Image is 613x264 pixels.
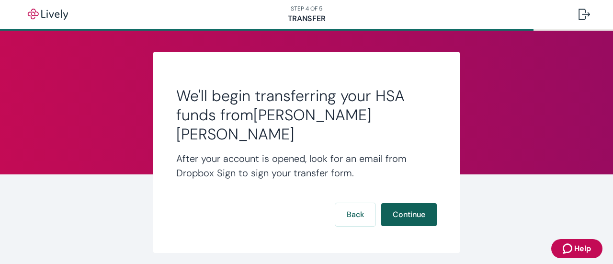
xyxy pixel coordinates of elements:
button: Continue [381,203,437,226]
button: Log out [571,3,598,26]
h4: After your account is opened, look for an email from Dropbox Sign to sign your transfer form. [176,151,437,180]
span: Help [574,243,591,254]
img: Lively [21,9,75,20]
button: Back [335,203,375,226]
button: Zendesk support iconHelp [551,239,602,258]
h2: We'll begin transferring your HSA funds from [PERSON_NAME] [PERSON_NAME] [176,86,437,144]
svg: Zendesk support icon [563,243,574,254]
